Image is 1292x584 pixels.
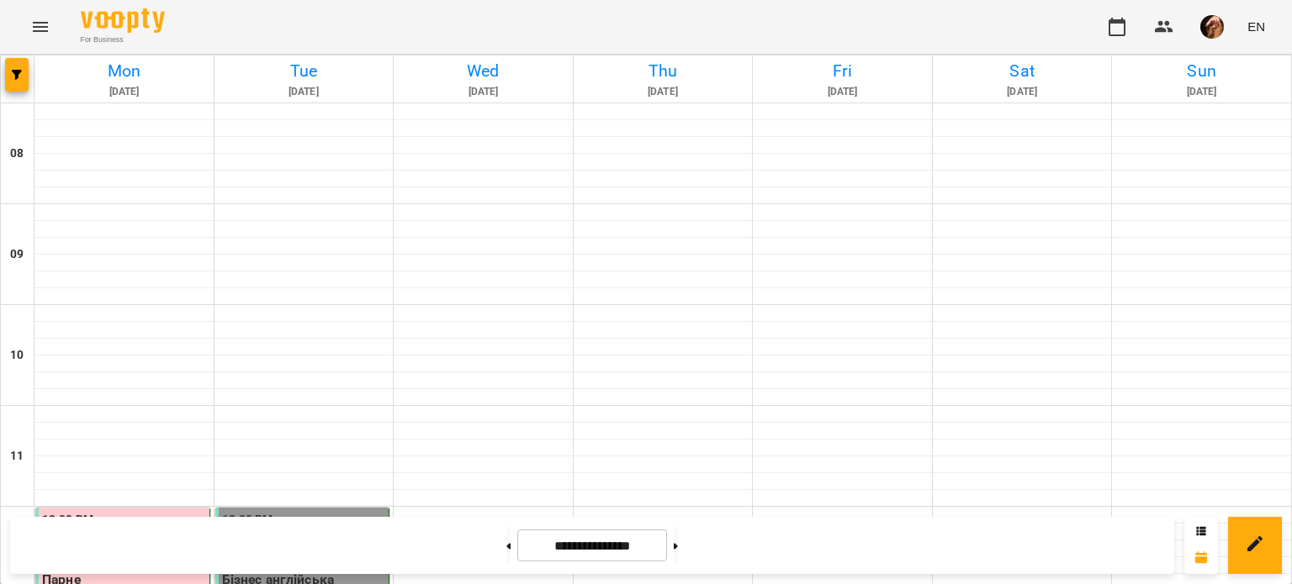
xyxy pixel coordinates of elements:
h6: [DATE] [217,84,391,100]
h6: 10 [10,346,24,365]
h6: 09 [10,245,24,264]
h6: Fri [755,58,929,84]
button: Menu [20,7,61,47]
h6: [DATE] [1115,84,1289,100]
h6: Mon [37,58,211,84]
img: c8e0f8f11f5ebb5948ff4c20ade7ab01.jpg [1200,15,1224,39]
h6: 11 [10,447,24,466]
h6: [DATE] [755,84,929,100]
h6: [DATE] [396,84,570,100]
h6: Sat [935,58,1109,84]
h6: Thu [576,58,750,84]
span: For Business [81,34,165,45]
img: Voopty Logo [81,8,165,33]
h6: [DATE] [576,84,750,100]
h6: [DATE] [37,84,211,100]
h6: 08 [10,145,24,163]
button: EN [1241,11,1272,42]
h6: Tue [217,58,391,84]
h6: Sun [1115,58,1289,84]
h6: Wed [396,58,570,84]
span: EN [1247,18,1265,35]
h6: [DATE] [935,84,1109,100]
